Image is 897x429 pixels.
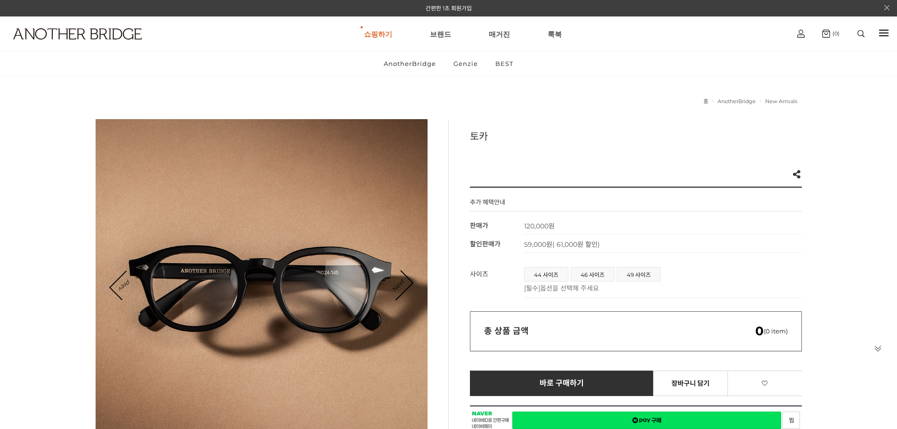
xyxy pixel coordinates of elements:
[653,371,728,396] a: 장바구니 담기
[470,240,501,248] span: 할인판매가
[755,324,764,339] em: 0
[445,51,486,76] a: Genzie
[765,98,797,105] a: New Arrivals
[489,17,510,51] a: 매거진
[755,327,788,335] span: (0 item)
[617,267,660,281] a: 49 사이즈
[470,262,524,298] th: 사이즈
[470,221,488,230] span: 판매가
[430,17,451,51] a: 브랜드
[552,240,600,249] span: ( 61,000원 할인)
[470,129,802,143] h3: 토카
[571,267,614,282] li: 46 사이즈
[525,267,568,281] a: 44 사이즈
[524,240,600,249] span: 59,000원
[364,17,392,51] a: 쇼핑하기
[571,267,614,281] a: 46 사이즈
[524,283,797,292] p: [필수]
[13,28,142,40] img: logo
[524,267,568,282] li: 44 사이즈
[548,17,562,51] a: 룩북
[783,412,800,429] a: 새창
[703,98,708,105] a: 홈
[5,28,139,63] a: logo
[111,271,139,299] a: Prev
[484,326,529,336] strong: 총 상품 금액
[822,30,840,38] a: (0)
[822,30,830,38] img: cart
[512,412,781,429] a: 새창
[383,271,412,300] a: Next
[830,30,840,37] span: (0)
[857,30,865,37] img: search
[718,98,756,105] a: AnotherBridge
[487,51,521,76] a: BEST
[617,267,661,282] li: 49 사이즈
[524,222,555,230] strong: 120,000원
[470,197,505,211] h4: 추가 혜택안내
[426,5,472,12] a: 간편한 1초 회원가입
[376,51,444,76] a: AnotherBridge
[540,284,599,292] span: 옵션을 선택해 주세요
[470,371,654,396] a: 바로 구매하기
[540,379,584,388] span: 바로 구매하기
[797,30,805,38] img: cart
